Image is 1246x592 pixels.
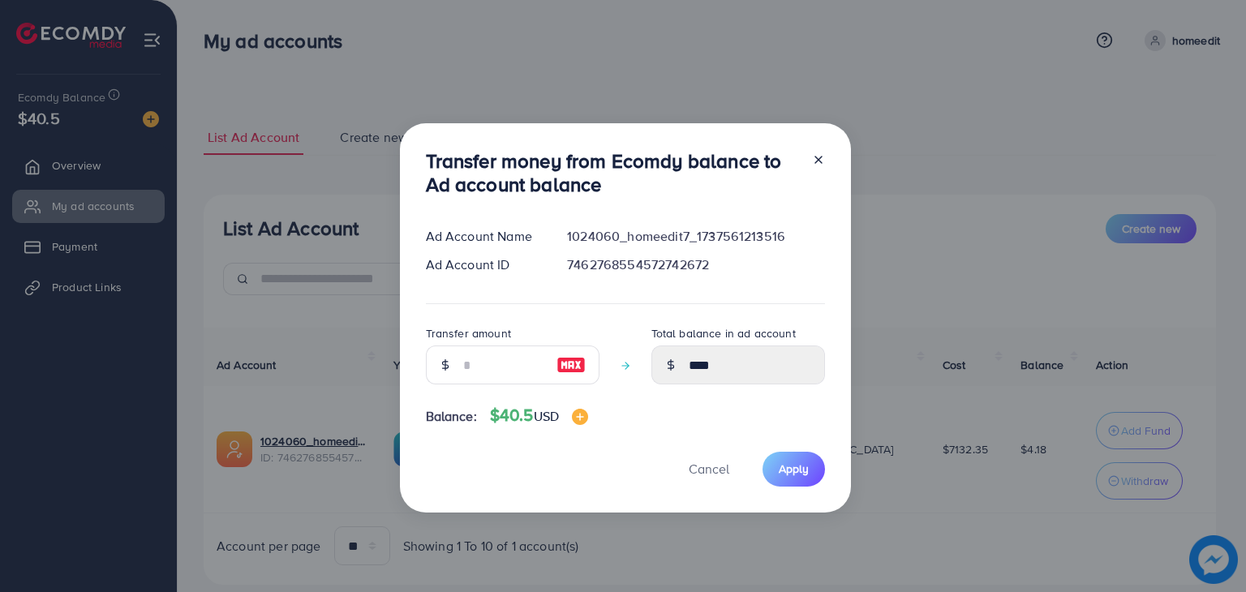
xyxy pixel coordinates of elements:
button: Cancel [668,452,750,487]
img: image [556,355,586,375]
div: Ad Account Name [413,227,555,246]
h4: $40.5 [490,405,588,426]
div: Ad Account ID [413,255,555,274]
div: 1024060_homeedit7_1737561213516 [554,227,837,246]
img: image [572,409,588,425]
label: Total balance in ad account [651,325,796,341]
span: USD [534,407,559,425]
span: Cancel [689,460,729,478]
div: 7462768554572742672 [554,255,837,274]
span: Apply [779,461,809,477]
h3: Transfer money from Ecomdy balance to Ad account balance [426,149,799,196]
label: Transfer amount [426,325,511,341]
button: Apply [763,452,825,487]
span: Balance: [426,407,477,426]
